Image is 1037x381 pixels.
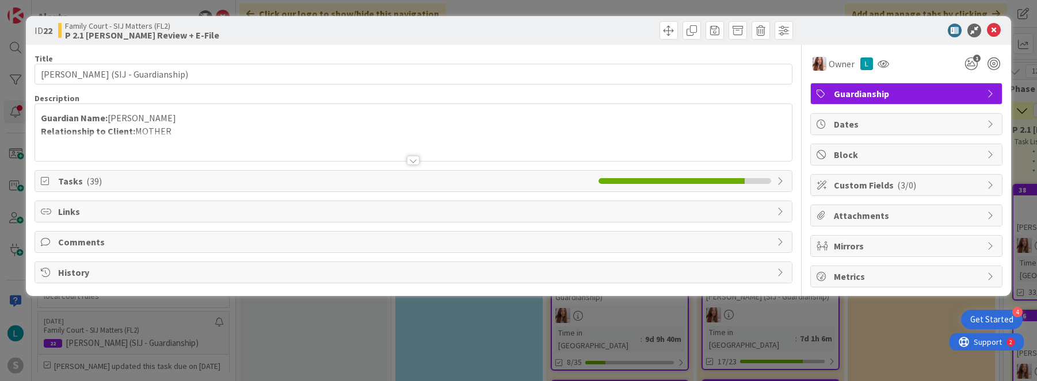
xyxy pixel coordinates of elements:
img: LS [860,57,873,70]
span: Metrics [834,270,981,283]
label: Title [35,53,53,64]
span: Support [24,2,52,16]
span: Family Court - SIJ Matters (FL2) [65,21,219,30]
b: 22 [43,25,52,36]
span: Dates [834,117,981,131]
span: History [58,265,771,279]
span: Custom Fields [834,178,981,192]
p: [PERSON_NAME] [41,111,786,125]
div: Get Started [970,314,1013,325]
p: MOTHER [41,125,786,138]
span: 1 [973,55,981,62]
div: 4 [1012,307,1023,317]
span: ( 39 ) [86,175,102,187]
span: Description [35,93,79,103]
span: ID [35,24,52,37]
strong: Guardian Name: [41,112,108,124]
span: Block [834,148,981,161]
span: Owner [829,57,855,71]
b: P 2.1 [PERSON_NAME] Review + E-File [65,30,219,40]
span: Mirrors [834,239,981,253]
span: Attachments [834,209,981,222]
strong: Relationship to Client: [41,125,135,137]
span: Comments [58,235,771,249]
span: ( 3/0 ) [897,179,916,191]
img: AR [813,57,826,71]
span: Links [58,205,771,218]
div: Open Get Started checklist, remaining modules: 4 [961,310,1023,329]
span: Tasks [58,174,593,188]
input: type card name here... [35,64,792,84]
span: Guardianship [834,87,981,101]
div: 2 [60,5,63,14]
